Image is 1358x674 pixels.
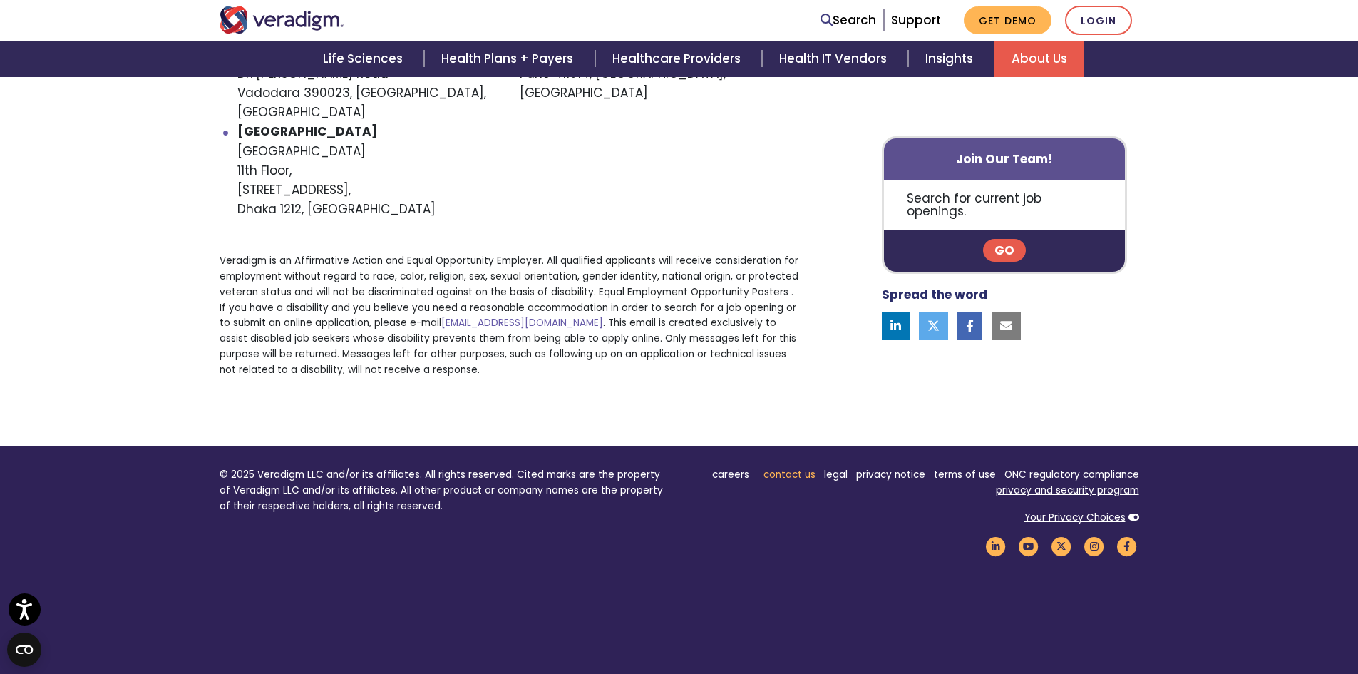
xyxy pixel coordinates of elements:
li: [GEOGRAPHIC_DATA] 11th Floor, [STREET_ADDRESS], Dhaka 1212, [GEOGRAPHIC_DATA] [237,122,520,219]
button: Open CMP widget [7,633,41,667]
a: careers [712,468,749,481]
a: Health Plans + Payers [424,41,595,77]
p: © 2025 Veradigm LLC and/or its affiliates. All rights reserved. Cited marks are the property of V... [220,467,669,514]
a: privacy notice [856,468,925,481]
a: About Us [994,41,1084,77]
a: privacy and security program [996,484,1139,497]
strong: [GEOGRAPHIC_DATA] [237,123,378,140]
a: Veradigm Facebook Link [1115,539,1139,553]
img: Veradigm logo [220,6,344,34]
a: Your Privacy Choices [1024,511,1126,524]
strong: Join Our Team! [956,150,1053,168]
p: Search for current job openings. [884,180,1126,230]
a: legal [824,468,848,481]
a: Life Sciences [306,41,424,77]
a: Search [821,11,876,30]
a: Login [1065,6,1132,35]
a: Go [983,240,1026,262]
a: terms of use [934,468,996,481]
a: Veradigm Twitter Link [1049,539,1074,553]
a: contact us [763,468,816,481]
a: Get Demo [964,6,1051,34]
strong: Spread the word [882,287,987,304]
a: Support [891,11,941,29]
a: Veradigm Instagram Link [1082,539,1106,553]
p: Veradigm is an Affirmative Action and Equal Opportunity Employer. All qualified applicants will r... [220,253,802,377]
a: Veradigm LinkedIn Link [984,539,1008,553]
a: [EMAIL_ADDRESS][DOMAIN_NAME] [441,316,603,330]
a: ONC regulatory compliance [1004,468,1139,481]
a: Healthcare Providers [595,41,762,77]
a: Health IT Vendors [762,41,908,77]
a: Veradigm YouTube Link [1017,539,1041,553]
a: Insights [908,41,994,77]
